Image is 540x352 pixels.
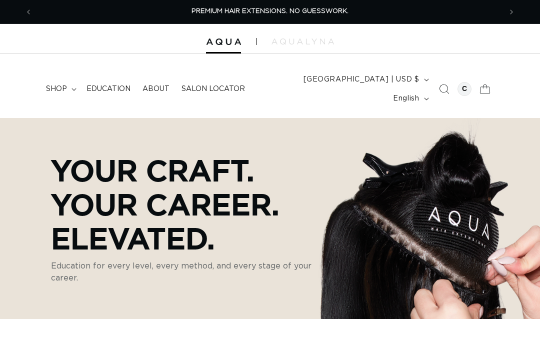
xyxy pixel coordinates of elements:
[17,2,39,21] button: Previous announcement
[46,84,67,93] span: shop
[86,84,130,93] span: Education
[181,84,245,93] span: Salon Locator
[142,84,169,93] span: About
[136,78,175,99] a: About
[175,78,251,99] a: Salon Locator
[393,93,419,104] span: English
[206,38,241,45] img: Aqua Hair Extensions
[271,38,334,44] img: aqualyna.com
[40,78,80,99] summary: shop
[433,78,455,100] summary: Search
[191,8,348,14] span: PREMIUM HAIR EXTENSIONS. NO GUESSWORK.
[297,70,433,89] button: [GEOGRAPHIC_DATA] | USD $
[303,74,419,85] span: [GEOGRAPHIC_DATA] | USD $
[51,260,336,284] p: Education for every level, every method, and every stage of your career.
[51,153,336,255] p: Your Craft. Your Career. Elevated.
[500,2,522,21] button: Next announcement
[80,78,136,99] a: Education
[387,89,432,108] button: English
